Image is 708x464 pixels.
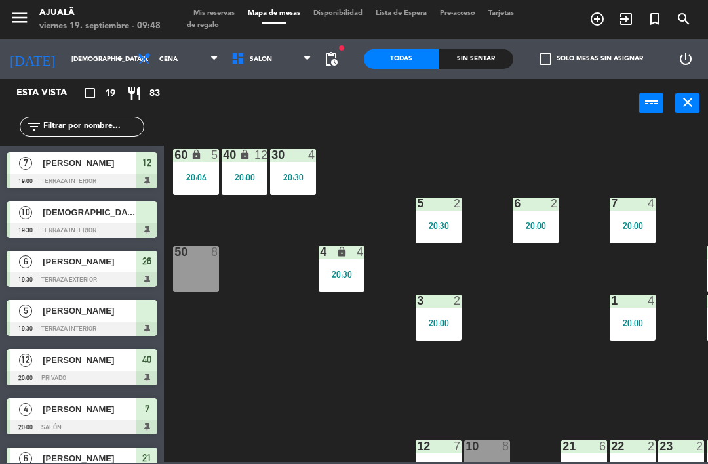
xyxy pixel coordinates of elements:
[644,95,659,110] i: power_input
[39,7,161,20] div: Ajualä
[254,149,267,161] div: 12
[611,198,612,209] div: 7
[583,8,612,30] span: RESERVAR MESA
[336,246,347,257] i: lock
[105,86,115,101] span: 19
[676,11,692,27] i: search
[43,156,136,170] span: [PERSON_NAME]
[357,246,364,258] div: 4
[39,20,161,33] div: viernes 19. septiembre - 09:48
[19,403,32,416] span: 4
[433,10,482,17] span: Pre-acceso
[610,221,656,230] div: 20:00
[10,8,29,32] button: menu
[454,295,462,306] div: 2
[612,8,640,30] span: WALK IN
[514,198,515,209] div: 6
[417,295,418,306] div: 3
[187,10,241,17] span: Mis reservas
[551,198,559,209] div: 2
[618,11,634,27] i: exit_to_app
[678,51,694,67] i: power_settings_new
[43,205,136,219] span: [DEMOGRAPHIC_DATA][PERSON_NAME]
[454,440,462,452] div: 7
[19,206,32,219] span: 10
[369,10,433,17] span: Lista de Espera
[173,173,219,182] div: 20:04
[174,246,175,258] div: 50
[127,85,142,101] i: restaurant
[19,354,32,367] span: 12
[639,93,663,113] button: power_input
[142,155,151,171] span: 12
[611,295,612,306] div: 1
[675,93,699,113] button: close
[222,173,267,182] div: 20:00
[417,440,418,452] div: 12
[211,149,219,161] div: 5
[82,85,98,101] i: crop_square
[19,305,32,318] span: 5
[19,157,32,170] span: 7
[323,51,339,67] span: pending_actions
[319,270,364,279] div: 20:30
[43,304,136,318] span: [PERSON_NAME]
[191,149,202,160] i: lock
[640,8,669,30] span: Reserva especial
[416,318,462,327] div: 20:00
[648,295,656,306] div: 4
[513,221,559,230] div: 20:00
[112,51,128,67] i: arrow_drop_down
[142,352,151,368] span: 40
[43,353,136,367] span: [PERSON_NAME]
[239,149,250,160] i: lock
[540,53,551,65] span: check_box_outline_blank
[364,49,439,69] div: Todas
[145,401,149,417] span: 7
[19,255,32,268] span: 6
[42,119,144,134] input: Filtrar por nombre...
[669,8,698,30] span: BUSCAR
[10,8,29,28] i: menu
[43,402,136,416] span: [PERSON_NAME]
[142,253,151,269] span: 26
[610,318,656,327] div: 20:00
[589,11,605,27] i: add_circle_outline
[26,119,42,135] i: filter_list
[416,221,462,230] div: 20:30
[647,11,663,27] i: turned_in_not
[680,95,696,110] i: close
[696,440,704,452] div: 2
[417,198,418,209] div: 5
[611,440,612,452] div: 22
[250,56,272,63] span: Salón
[241,10,307,17] span: Mapa de mesas
[174,149,175,161] div: 60
[159,56,178,63] span: Cena
[540,53,643,65] label: Solo mesas sin asignar
[211,246,219,258] div: 8
[307,10,369,17] span: Disponibilidad
[320,246,321,258] div: 4
[648,198,656,209] div: 4
[149,86,160,101] span: 83
[270,173,316,182] div: 20:30
[43,255,136,268] span: [PERSON_NAME]
[439,49,513,69] div: Sin sentar
[308,149,316,161] div: 4
[338,44,345,52] span: fiber_manual_record
[648,440,656,452] div: 2
[454,198,462,209] div: 2
[7,85,94,101] div: Esta vista
[599,440,607,452] div: 6
[502,440,510,452] div: 8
